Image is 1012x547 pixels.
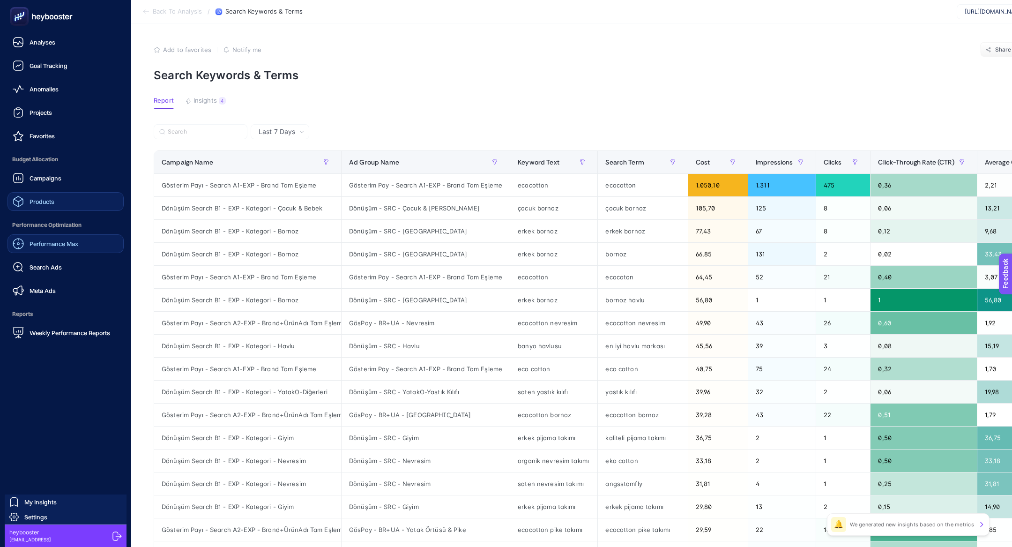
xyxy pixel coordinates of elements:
[7,192,124,211] a: Products
[342,450,510,472] div: Dönüşüm - SRC - Nevresim
[7,305,124,323] span: Reports
[5,495,126,510] a: My Insights
[225,8,303,15] span: Search Keywords & Terms
[824,158,842,166] span: Clicks
[688,197,748,219] div: 105,70
[342,197,510,219] div: Dönüşüm - SRC - Çocuk & [PERSON_NAME]
[871,495,976,518] div: 0,15
[518,158,559,166] span: Keyword Text
[871,427,976,449] div: 0,50
[748,266,816,288] div: 52
[688,404,748,426] div: 39,28
[816,518,871,541] div: 16
[154,404,341,426] div: Gösterim Payı - Search A2-EXP - Brand+ÜrünAdı Tam Eşleme
[342,266,510,288] div: Gösterim Pay - Search A1-EXP - Brand Tam Eşleme
[9,529,51,536] span: heybooster
[871,404,976,426] div: 0,51
[510,312,597,334] div: ecocotton nevresim
[510,495,597,518] div: erkek pijama takımı
[598,312,687,334] div: ecocotton nevresim
[223,46,261,53] button: Notify me
[7,169,124,187] a: Campaigns
[7,80,124,98] a: Anomalies
[748,427,816,449] div: 2
[154,266,341,288] div: Gösterim Payı - Search A1-EXP - Brand Tam Eşleme
[688,243,748,265] div: 66,85
[748,358,816,380] div: 75
[342,404,510,426] div: GösPay - BR+UA - [GEOGRAPHIC_DATA]
[816,450,871,472] div: 1
[816,495,871,518] div: 2
[688,174,748,196] div: 1.050,10
[598,381,687,403] div: yastık kılıfı
[871,197,976,219] div: 0,06
[342,518,510,541] div: GösPay - BR+UA - Yatak Örtüsü & Pike
[30,287,56,294] span: Meta Ads
[510,335,597,357] div: banyo havlusu
[193,97,217,105] span: Insights
[748,243,816,265] div: 131
[748,472,816,495] div: 4
[342,312,510,334] div: GösPay - BR+UA - Nevresim
[342,427,510,449] div: Dönüşüm - SRC - Giyim
[748,518,816,541] div: 22
[7,281,124,300] a: Meta Ads
[30,38,55,46] span: Analyses
[342,220,510,242] div: Dönüşüm - SRC - [GEOGRAPHIC_DATA]
[598,289,687,311] div: bornoz havlu
[30,329,110,337] span: Weekly Performance Reports
[871,266,976,288] div: 0,40
[30,85,59,93] span: Anomalies
[816,381,871,403] div: 2
[510,358,597,380] div: eco cotton
[342,243,510,265] div: Dönüşüm - SRC - [GEOGRAPHIC_DATA]
[6,3,36,10] span: Feedback
[342,358,510,380] div: Gösterim Pay - Search A1-EXP - Brand Tam Eşleme
[871,174,976,196] div: 0,36
[816,243,871,265] div: 2
[748,289,816,311] div: 1
[688,335,748,357] div: 45,56
[24,498,57,506] span: My Insights
[208,7,210,15] span: /
[168,128,242,135] input: Search
[748,312,816,334] div: 43
[30,109,52,116] span: Projects
[5,510,126,525] a: Settings
[688,450,748,472] div: 33,18
[154,289,341,311] div: Dönüşüm Search B1 - EXP - Kategori - Bornoz
[688,427,748,449] div: 36,75
[154,312,341,334] div: Gösterim Payı - Search A2-EXP - Brand+ÜrünAdı Tam Eşleme
[154,518,341,541] div: Gösterim Payı - Search A2-EXP - Brand+ÜrünAdı Tam Eşleme
[816,312,871,334] div: 26
[598,495,687,518] div: erkek pijama takımı
[342,495,510,518] div: Dönüşüm - SRC - Giyim
[688,518,748,541] div: 29,59
[510,220,597,242] div: erkek bornoz
[598,197,687,219] div: çocuk bornoz
[259,127,295,136] span: Last 7 Days
[154,46,211,53] button: Add to favorites
[748,495,816,518] div: 13
[756,158,793,166] span: Impressions
[688,312,748,334] div: 49,90
[510,266,597,288] div: ecocotton
[598,335,687,357] div: en iyi havlu markası
[153,8,202,15] span: Back To Analysis
[816,289,871,311] div: 1
[510,404,597,426] div: ecocotton bornoz
[163,46,211,53] span: Add to favorites
[154,335,341,357] div: Dönüşüm Search B1 - EXP - Kategori - Havlu
[30,62,67,69] span: Goal Tracking
[162,158,213,166] span: Campaign Name
[154,358,341,380] div: Gösterim Payı - Search A1-EXP - Brand Tam Eşleme
[688,381,748,403] div: 39,96
[510,289,597,311] div: erkek bornoz
[598,518,687,541] div: ecocotton pike takımı
[598,450,687,472] div: eko cotton
[7,216,124,234] span: Performance Optimization
[510,518,597,541] div: ecocotton pike takımı
[154,427,341,449] div: Dönüşüm Search B1 - EXP - Kategori - Giyim
[30,174,61,182] span: Campaigns
[871,358,976,380] div: 0,32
